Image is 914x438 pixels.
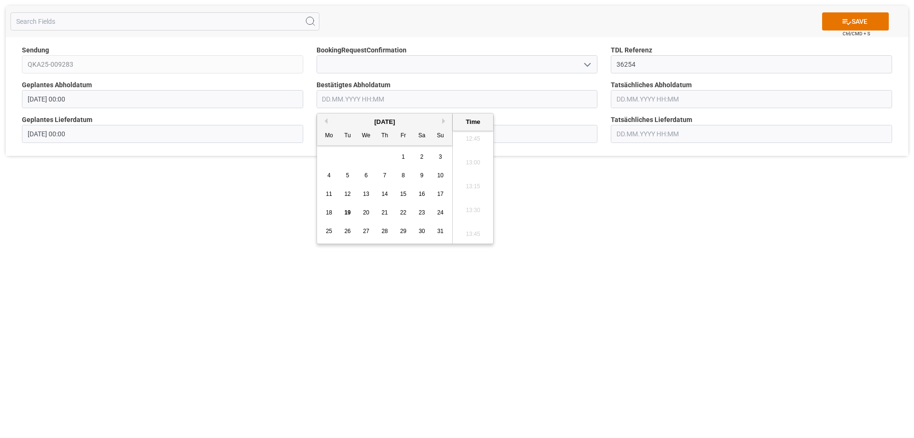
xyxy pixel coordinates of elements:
span: 28 [381,228,387,234]
input: DD.MM.YYYY HH:MM [611,90,892,108]
span: 26 [344,228,350,234]
div: Choose Wednesday, August 20th, 2025 [360,207,372,219]
div: We [360,130,372,142]
div: Choose Saturday, August 30th, 2025 [416,225,428,237]
button: open menu [580,57,594,72]
span: 9 [420,172,424,179]
span: 10 [437,172,443,179]
div: Choose Thursday, August 14th, 2025 [379,188,391,200]
span: 19 [344,209,350,216]
input: DD.MM.YYYY HH:MM [22,90,303,108]
input: DD.MM.YYYY HH:MM [22,125,303,143]
div: Choose Monday, August 4th, 2025 [323,170,335,182]
div: Choose Thursday, August 7th, 2025 [379,170,391,182]
span: Tatsächliches Abholdatum [611,80,692,90]
div: Su [435,130,447,142]
span: 4 [328,172,331,179]
span: 15 [400,191,406,197]
div: Choose Sunday, August 10th, 2025 [435,170,447,182]
div: Sa [416,130,428,142]
span: 12 [344,191,350,197]
span: 7 [383,172,387,179]
div: Mo [323,130,335,142]
span: 31 [437,228,443,234]
span: Geplantes Lieferdatum [22,115,92,125]
button: Previous Month [322,118,328,124]
div: Tu [342,130,354,142]
div: Choose Friday, August 8th, 2025 [397,170,409,182]
span: Tatsächliches Lieferdatum [611,115,692,125]
div: Choose Thursday, August 28th, 2025 [379,225,391,237]
div: Choose Wednesday, August 6th, 2025 [360,170,372,182]
input: DD.MM.YYYY HH:MM [611,125,892,143]
span: 29 [400,228,406,234]
span: 11 [326,191,332,197]
div: Choose Wednesday, August 27th, 2025 [360,225,372,237]
div: Choose Thursday, August 21st, 2025 [379,207,391,219]
span: 21 [381,209,387,216]
div: Time [455,117,491,127]
div: Choose Tuesday, August 12th, 2025 [342,188,354,200]
span: BookingRequestConfirmation [317,45,407,55]
div: Choose Sunday, August 31st, 2025 [435,225,447,237]
button: SAVE [822,12,889,31]
span: Bestätigtes Abholdatum [317,80,390,90]
div: Choose Friday, August 22nd, 2025 [397,207,409,219]
div: Choose Friday, August 15th, 2025 [397,188,409,200]
div: Th [379,130,391,142]
input: Search Fields [10,12,319,31]
span: 6 [365,172,368,179]
span: 5 [346,172,349,179]
span: 16 [418,191,425,197]
div: Choose Saturday, August 2nd, 2025 [416,151,428,163]
div: Choose Friday, August 1st, 2025 [397,151,409,163]
span: 27 [363,228,369,234]
div: Choose Tuesday, August 26th, 2025 [342,225,354,237]
span: 2 [420,153,424,160]
span: 14 [381,191,387,197]
div: Choose Monday, August 25th, 2025 [323,225,335,237]
div: Choose Monday, August 11th, 2025 [323,188,335,200]
span: TDL Referenz [611,45,652,55]
div: Choose Tuesday, August 5th, 2025 [342,170,354,182]
span: Sendung [22,45,49,55]
span: 22 [400,209,406,216]
div: Fr [397,130,409,142]
span: Ctrl/CMD + S [843,30,870,37]
span: 17 [437,191,443,197]
span: 30 [418,228,425,234]
span: 3 [439,153,442,160]
div: Choose Saturday, August 23rd, 2025 [416,207,428,219]
span: 23 [418,209,425,216]
div: Choose Tuesday, August 19th, 2025 [342,207,354,219]
div: [DATE] [317,117,452,127]
span: 24 [437,209,443,216]
input: DD.MM.YYYY HH:MM [317,90,598,108]
span: 25 [326,228,332,234]
span: Geplantes Abholdatum [22,80,92,90]
div: Choose Monday, August 18th, 2025 [323,207,335,219]
button: Next Month [442,118,448,124]
div: Choose Sunday, August 24th, 2025 [435,207,447,219]
span: 1 [402,153,405,160]
div: Choose Sunday, August 3rd, 2025 [435,151,447,163]
span: 8 [402,172,405,179]
span: 13 [363,191,369,197]
div: Choose Saturday, August 16th, 2025 [416,188,428,200]
div: Choose Sunday, August 17th, 2025 [435,188,447,200]
span: 20 [363,209,369,216]
div: month 2025-08 [320,148,450,241]
div: Choose Saturday, August 9th, 2025 [416,170,428,182]
div: Choose Wednesday, August 13th, 2025 [360,188,372,200]
span: 18 [326,209,332,216]
div: Choose Friday, August 29th, 2025 [397,225,409,237]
